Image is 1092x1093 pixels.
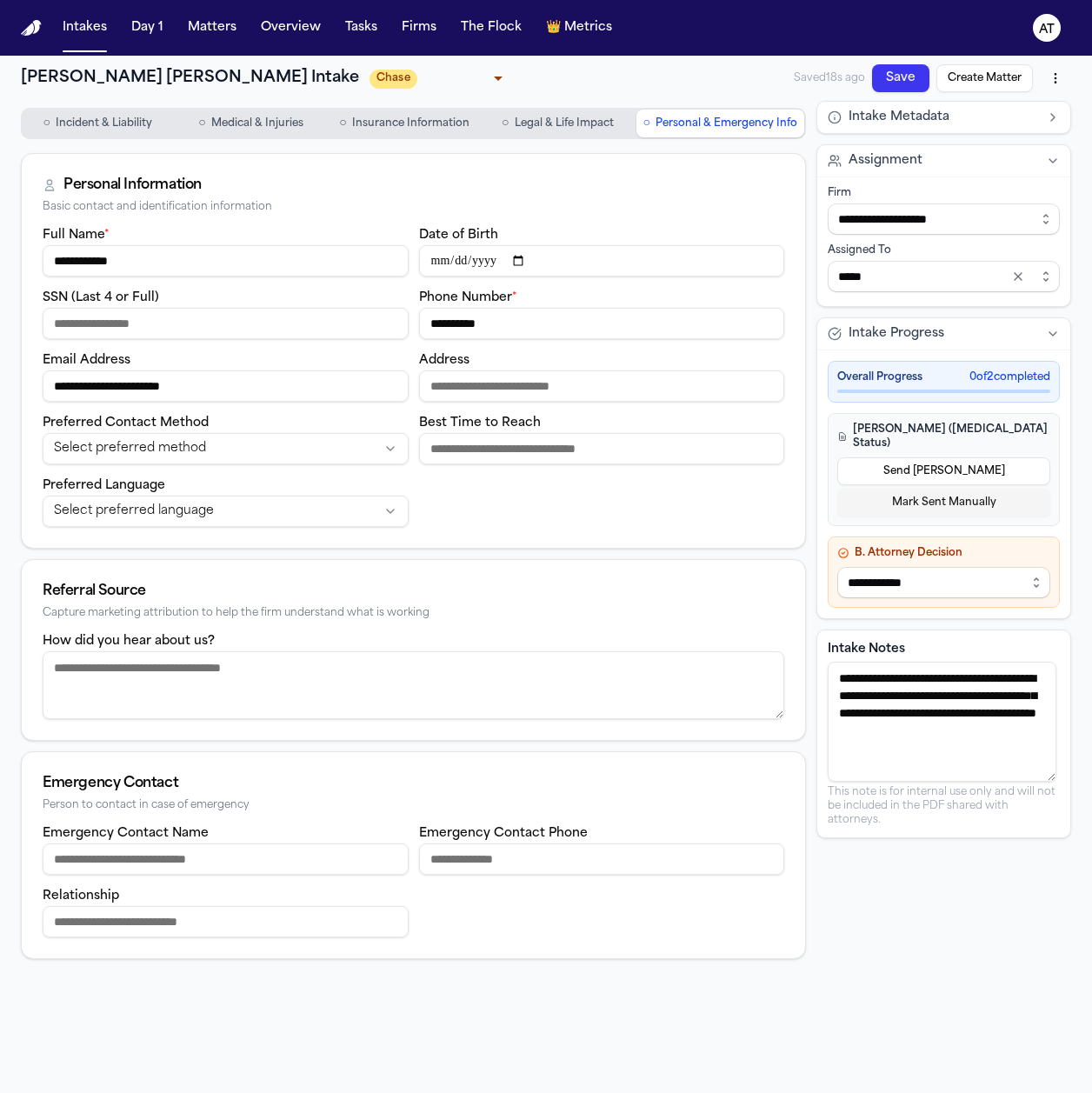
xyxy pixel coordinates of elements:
[56,12,114,43] button: Intakes
[828,641,1060,658] label: Intake Notes
[419,843,785,875] input: Emergency contact phone
[43,890,119,903] label: Relationship
[837,489,1050,517] button: Mark Sent Manually
[43,229,110,242] label: Full Name
[330,110,479,137] button: Go to Insurance Information
[370,66,509,90] div: Update intake status
[43,479,165,492] label: Preferred Language
[211,117,303,130] span: Medical & Injuries
[828,261,1060,292] input: Assign to staff member
[419,291,517,304] label: Phone Number
[43,843,409,875] input: Emergency contact name
[419,229,498,242] label: Date of Birth
[849,109,949,126] span: Intake Metadata
[176,110,325,137] button: Go to Medical & Injuries
[43,773,784,794] div: Emergency Contact
[370,70,417,89] span: Chase
[43,201,784,214] div: Basic contact and identification information
[43,115,50,132] span: ○
[515,117,614,130] span: Legal & Life Impact
[656,117,797,130] span: Personal & Emergency Info
[636,110,804,137] button: Go to Personal & Emergency Info
[419,417,541,430] label: Best Time to Reach
[872,64,929,92] button: Save
[539,12,619,43] button: crownMetrics
[936,64,1033,92] button: Create Matter
[43,417,209,430] label: Preferred Contact Method
[969,370,1050,384] span: 0 of 2 completed
[43,607,784,620] div: Capture marketing attribution to help the firm understand what is working
[43,354,130,367] label: Email Address
[21,20,42,37] img: Finch Logo
[419,308,785,339] input: Phone number
[828,243,1060,257] div: Assigned To
[181,12,243,43] button: Matters
[643,115,650,132] span: ○
[837,457,1050,485] button: Send [PERSON_NAME]
[1040,63,1071,94] button: More actions
[124,12,170,43] button: Day 1
[849,325,944,343] span: Intake Progress
[339,115,346,132] span: ○
[817,318,1070,350] button: Intake Progress
[828,662,1056,782] textarea: Intake notes
[419,354,469,367] label: Address
[817,102,1070,133] button: Intake Metadata
[849,152,922,170] span: Assignment
[43,291,159,304] label: SSN (Last 4 or Full)
[837,423,1050,450] h4: [PERSON_NAME] ([MEDICAL_DATA] Status)
[43,245,409,277] input: Full name
[1004,261,1032,292] button: Clear selection
[254,12,328,43] button: Overview
[56,117,152,130] span: Incident & Liability
[43,370,409,402] input: Email address
[43,581,784,602] div: Referral Source
[419,370,785,402] input: Address
[828,203,1060,235] input: Select firm
[21,66,359,90] h1: [PERSON_NAME] [PERSON_NAME] Intake
[502,115,509,132] span: ○
[419,245,785,277] input: Date of birth
[352,117,469,130] span: Insurance Information
[794,71,865,85] span: Saved 18s ago
[837,370,922,384] span: Overall Progress
[483,110,632,137] button: Go to Legal & Life Impact
[43,799,784,812] div: Person to contact in case of emergency
[837,546,1050,560] h4: B. Attorney Decision
[338,12,384,43] button: Tasks
[43,308,409,339] input: SSN
[43,635,215,648] label: How did you hear about us?
[395,12,443,43] button: Firms
[43,906,409,937] input: Emergency contact relationship
[198,115,205,132] span: ○
[419,433,785,464] input: Best time to reach
[23,110,172,137] button: Go to Incident & Liability
[454,12,529,43] button: The Flock
[43,827,209,840] label: Emergency Contact Name
[828,785,1060,827] p: This note is for internal use only and will not be included in the PDF shared with attorneys.
[21,20,42,37] a: Home
[419,827,588,840] label: Emergency Contact Phone
[63,175,202,196] div: Personal Information
[828,186,1060,200] div: Firm
[817,145,1070,177] button: Assignment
